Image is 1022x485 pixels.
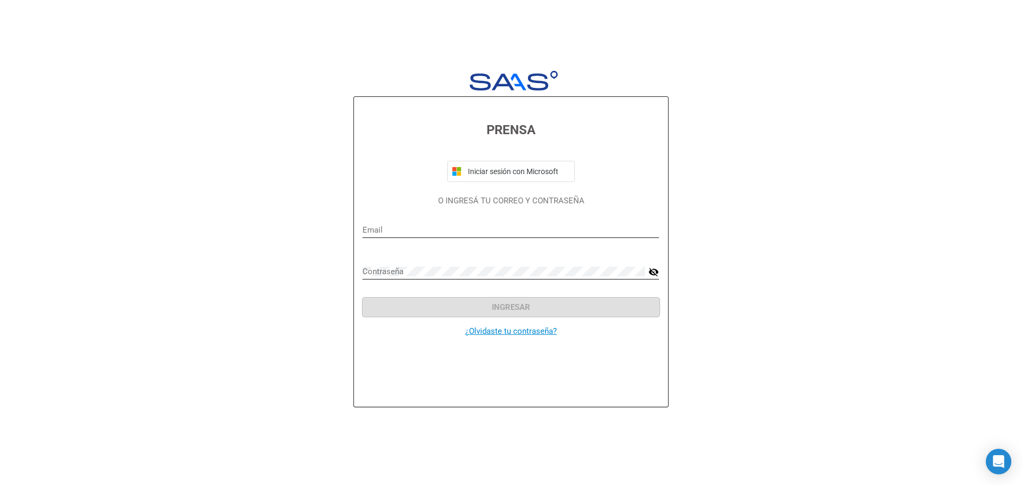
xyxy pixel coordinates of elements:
div: Open Intercom Messenger [986,449,1011,474]
button: Ingresar [362,298,659,317]
a: ¿Olvidaste tu contraseña? [465,326,557,336]
span: Iniciar sesión con Microsoft [466,167,570,176]
button: Iniciar sesión con Microsoft [447,161,575,182]
h3: PRENSA [362,120,659,139]
mat-icon: visibility_off [648,266,659,278]
span: Ingresar [492,302,530,312]
p: O INGRESÁ TU CORREO Y CONTRASEÑA [362,195,659,207]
